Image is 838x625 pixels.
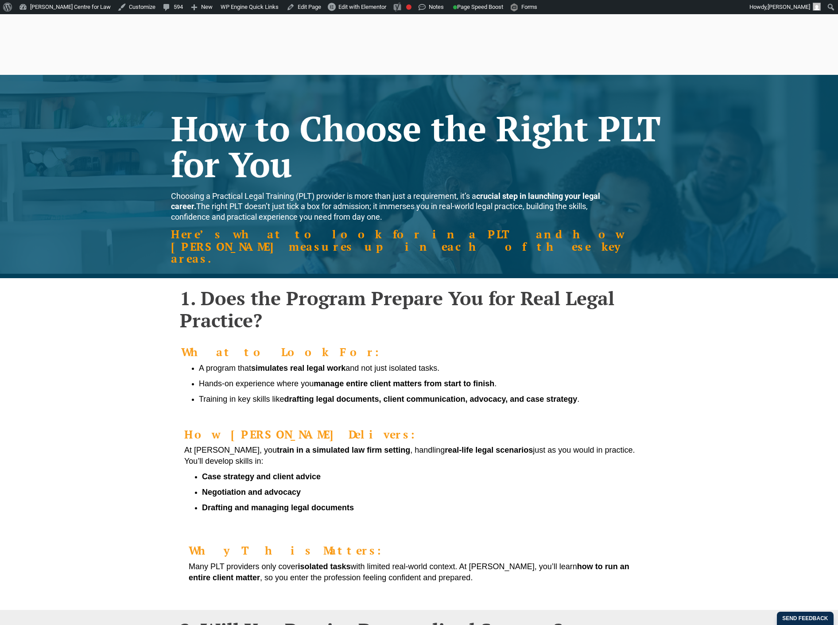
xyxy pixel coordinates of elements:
b: manage entire client matters from start to finish [314,379,494,388]
span: A program that [199,364,251,373]
span: , so you enter the profession feeling confident and prepared. [260,573,473,582]
b: Negotiation and advocacy [202,488,301,497]
b: real-life legal scenarios [445,446,533,454]
b: train in a simulated law firm setting [277,446,410,454]
span: Choosing a Practical Legal Training (PLT) provider is more than just a requirement, it’s a [171,191,476,201]
h2: 1. Does the Program Prepare You for Real Legal Practice? [180,287,658,332]
span: The right PLT doesn’t just tick a box for admission; it immerses you in real-world legal practice... [171,191,600,221]
h1: How to Choose the Right PLT for You [171,110,667,182]
span: At [PERSON_NAME], you [184,446,277,454]
div: Focus keyphrase not set [406,4,411,10]
span: [PERSON_NAME] [768,4,810,10]
b: how to run an entire client matter [189,562,629,582]
span: How [PERSON_NAME] Delivers: [184,427,429,442]
b: Drafting and managing legal documents [202,503,354,512]
span: with limited real-world context. At [PERSON_NAME], you’ll learn [351,562,577,571]
span: Hands-on experience where you [199,379,314,388]
b: What to Look For: [181,345,393,359]
span: Training in key skills like . [199,395,579,404]
b: simulates real legal work [251,364,345,373]
b: Case strategy and client advice [202,472,321,481]
b: Why This Matters: [189,543,395,558]
span: Many PLT providers only cover [189,562,298,571]
span: , handling [410,446,445,454]
span: and not just isolated tasks. [345,364,439,373]
b: crucial step in launching your legal career. [171,191,600,211]
strong: Here’s what to look for in a PLT and how [PERSON_NAME] measures up in each of these key areas. [171,227,624,266]
span: Edit with Elementor [338,4,386,10]
b: drafting legal documents, client communication, advocacy, and case strategy [284,395,577,404]
span: . [494,379,497,388]
b: isolated tasks [298,562,350,571]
